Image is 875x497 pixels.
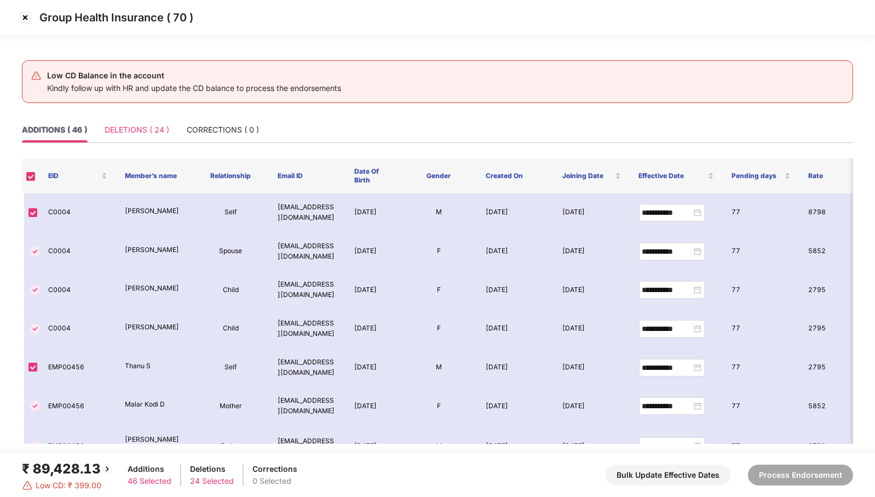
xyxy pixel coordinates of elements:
[723,158,799,193] th: Pending days
[125,435,184,455] p: [PERSON_NAME] C
[28,399,42,413] img: svg+xml;base64,PHN2ZyBpZD0iVGljay0zMngzMiIgeG1sbnM9Imh0dHA6Ly93d3cudzMub3JnLzIwMDAvc3ZnIiB3aWR0aD...
[400,271,477,310] td: F
[346,349,400,387] td: [DATE]
[190,475,234,487] div: 24 Selected
[193,426,269,467] td: Father
[36,479,101,492] span: Low CD: ₹ 399.00
[477,232,554,271] td: [DATE]
[28,322,42,335] img: svg+xml;base64,PHN2ZyBpZD0iVGljay0zMngzMiIgeG1sbnM9Imh0dHA6Ly93d3cudzMub3JnLzIwMDAvc3ZnIiB3aWR0aD...
[346,232,400,271] td: [DATE]
[48,172,99,180] span: EID
[39,426,116,467] td: EMP00456
[193,387,269,426] td: Mother
[252,463,297,475] div: Corrections
[193,232,269,271] td: Spouse
[477,387,554,426] td: [DATE]
[269,271,346,310] td: [EMAIL_ADDRESS][DOMAIN_NAME]
[554,426,630,467] td: [DATE]
[269,387,346,426] td: [EMAIL_ADDRESS][DOMAIN_NAME]
[269,232,346,271] td: [EMAIL_ADDRESS][DOMAIN_NAME]
[477,310,554,349] td: [DATE]
[723,232,800,271] td: 77
[400,193,477,232] td: M
[269,349,346,387] td: [EMAIL_ADDRESS][DOMAIN_NAME]
[125,283,184,294] p: [PERSON_NAME]
[477,193,554,232] td: [DATE]
[723,271,800,310] td: 77
[554,387,630,426] td: [DATE]
[39,387,116,426] td: EMP00456
[346,310,400,349] td: [DATE]
[16,9,34,26] img: svg+xml;base64,PHN2ZyBpZD0iQ3Jvc3MtMzJ4MzIiIHhtbG5zPSJodHRwOi8vd3d3LnczLm9yZy8yMDAwL3N2ZyIgd2lkdG...
[28,283,42,296] img: svg+xml;base64,PHN2ZyBpZD0iVGljay0zMngzMiIgeG1sbnM9Imh0dHA6Ly93d3cudzMub3JnLzIwMDAvc3ZnIiB3aWR0aD...
[269,193,346,232] td: [EMAIL_ADDRESS][DOMAIN_NAME]
[31,70,42,81] img: svg+xml;base64,PHN2ZyB4bWxucz0iaHR0cDovL3d3dy53My5vcmcvMjAwMC9zdmciIHdpZHRoPSIyNCIgaGVpZ2h0PSIyNC...
[190,463,234,475] div: Deletions
[125,399,184,410] p: Malar Kodi D
[39,11,193,24] p: Group Health Insurance ( 70 )
[125,245,184,255] p: [PERSON_NAME]
[400,387,477,426] td: F
[562,172,613,180] span: Joining Date
[39,193,116,232] td: C0004
[269,158,346,193] th: Email ID
[554,193,630,232] td: [DATE]
[28,245,42,258] img: svg+xml;base64,PHN2ZyBpZD0iVGljay0zMngzMiIgeG1sbnM9Imh0dHA6Ly93d3cudzMub3JnLzIwMDAvc3ZnIiB3aWR0aD...
[723,349,800,387] td: 77
[554,271,630,310] td: [DATE]
[638,172,706,180] span: Effective Date
[606,465,730,485] button: Bulk Update Effective Dates
[723,426,800,467] td: 77
[128,475,171,487] div: 46 Selected
[477,158,554,193] th: Created On
[193,310,269,349] td: Child
[477,271,554,310] td: [DATE]
[477,349,554,387] td: [DATE]
[39,310,116,349] td: C0004
[125,322,184,333] p: [PERSON_NAME]
[400,158,477,193] th: Gender
[346,193,400,232] td: [DATE]
[269,426,346,467] td: [EMAIL_ADDRESS][DOMAIN_NAME]
[116,158,193,193] th: Member’s name
[346,271,400,310] td: [DATE]
[346,158,400,193] th: Date Of Birth
[400,232,477,271] td: F
[554,349,630,387] td: [DATE]
[47,82,341,94] div: Kindly follow up with HR and update the CD balance to process the endorsements
[193,193,269,232] td: Self
[193,158,269,193] th: Relationship
[400,349,477,387] td: M
[400,426,477,467] td: M
[252,475,297,487] div: 0 Selected
[125,206,184,216] p: [PERSON_NAME]
[22,124,87,136] div: ADDITIONS ( 46 )
[22,459,114,479] div: ₹ 89,428.13
[39,271,116,310] td: C0004
[193,271,269,310] td: Child
[723,193,800,232] td: 77
[47,69,341,82] div: Low CD Balance in the account
[22,480,33,491] img: svg+xml;base64,PHN2ZyBpZD0iRGFuZ2VyLTMyeDMyIiB4bWxucz0iaHR0cDovL3d3dy53My5vcmcvMjAwMC9zdmciIHdpZH...
[732,172,782,180] span: Pending days
[125,361,184,372] p: Thanu S
[128,463,171,475] div: Additions
[630,158,723,193] th: Effective Date
[723,310,800,349] td: 77
[187,124,259,136] div: CORRECTIONS ( 0 )
[554,158,630,193] th: Joining Date
[39,349,116,387] td: EMP00456
[748,465,853,485] button: Process Endorsement
[39,158,116,193] th: EID
[193,349,269,387] td: Self
[105,124,169,136] div: DELETIONS ( 24 )
[269,310,346,349] td: [EMAIL_ADDRESS][DOMAIN_NAME]
[346,387,400,426] td: [DATE]
[554,310,630,349] td: [DATE]
[39,232,116,271] td: C0004
[554,232,630,271] td: [DATE]
[477,426,554,467] td: [DATE]
[400,310,477,349] td: F
[28,439,42,453] img: svg+xml;base64,PHN2ZyBpZD0iVGljay0zMngzMiIgeG1sbnM9Imh0dHA6Ly93d3cudzMub3JnLzIwMDAvc3ZnIiB3aWR0aD...
[101,462,114,476] img: svg+xml;base64,PHN2ZyBpZD0iQmFjay0yMHgyMCIgeG1sbnM9Imh0dHA6Ly93d3cudzMub3JnLzIwMDAvc3ZnIiB3aWR0aD...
